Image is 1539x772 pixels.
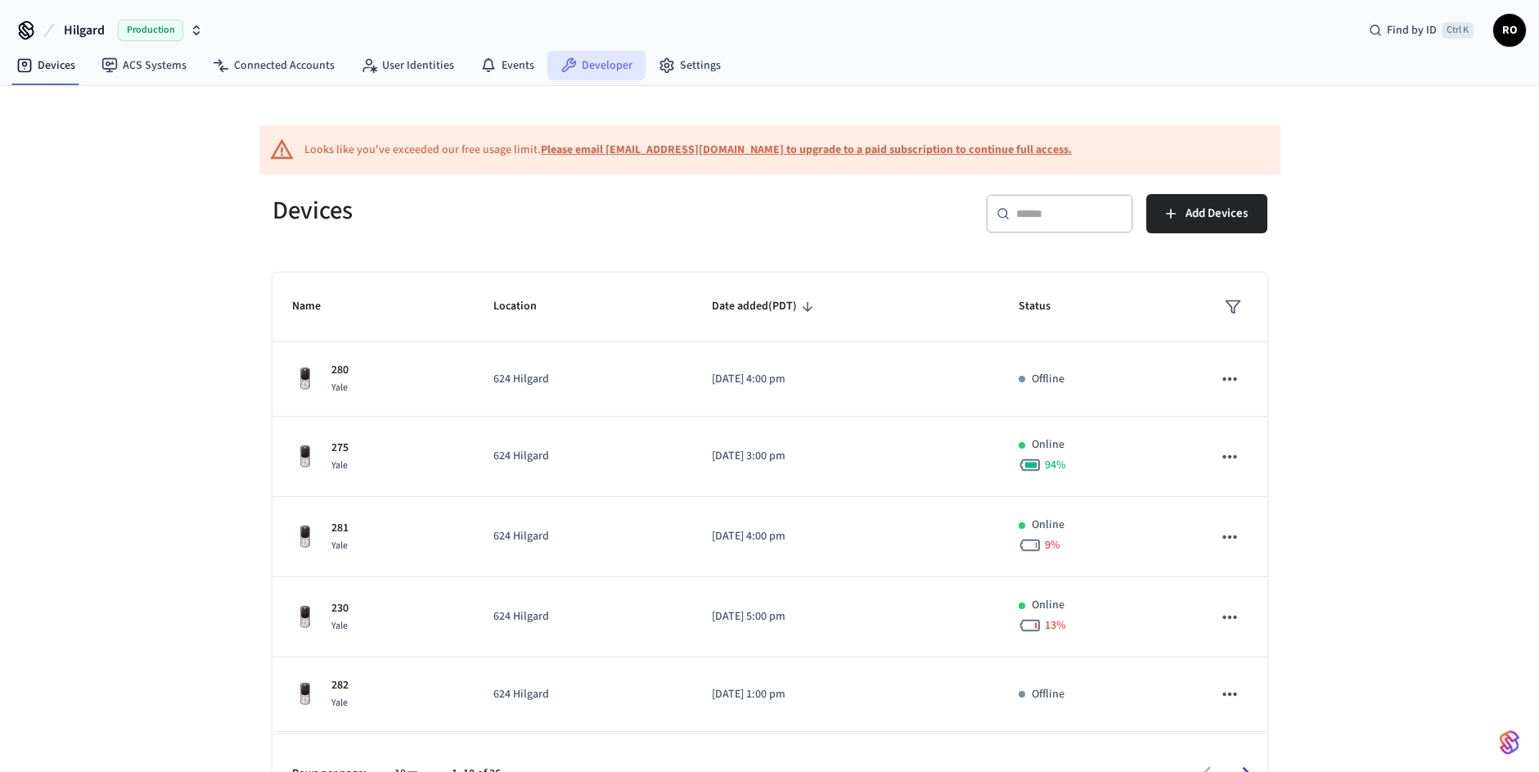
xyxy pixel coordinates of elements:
p: 280 [331,362,349,379]
h5: Devices [272,194,760,228]
span: Hilgard [64,20,105,40]
a: User Identities [348,51,467,80]
span: 94 % [1045,457,1066,473]
span: Find by ID [1387,22,1437,38]
p: 624 Hilgard [493,371,673,388]
a: Settings [646,51,734,80]
div: Find by IDCtrl K [1356,16,1487,45]
span: Add Devices [1186,203,1248,224]
span: RO [1495,16,1524,45]
p: Offline [1032,686,1064,703]
p: 624 Hilgard [493,686,673,703]
p: Online [1032,517,1064,534]
img: Yale Assure Touchscreen Wifi Smart Lock, Satin Nickel, Front [292,681,318,707]
p: Online [1032,597,1064,614]
a: Events [467,51,547,80]
a: Developer [547,51,646,80]
p: [DATE] 5:00 pm [712,608,979,625]
p: [DATE] 4:00 pm [712,528,979,545]
span: Date added(PDT) [712,294,818,319]
p: 624 Hilgard [493,448,673,465]
span: Location [493,294,558,319]
p: 281 [331,520,349,537]
img: Yale Assure Touchscreen Wifi Smart Lock, Satin Nickel, Front [292,444,318,470]
span: Yale [331,696,348,710]
img: Yale Assure Touchscreen Wifi Smart Lock, Satin Nickel, Front [292,366,318,392]
p: Online [1032,436,1064,454]
p: 624 Hilgard [493,608,673,625]
p: [DATE] 4:00 pm [712,371,979,388]
p: 624 Hilgard [493,528,673,545]
a: ACS Systems [88,51,200,80]
img: Yale Assure Touchscreen Wifi Smart Lock, Satin Nickel, Front [292,524,318,550]
span: Yale [331,619,348,633]
button: Add Devices [1146,194,1267,233]
a: Devices [3,51,88,80]
p: 275 [331,440,349,457]
a: Connected Accounts [200,51,348,80]
span: Yale [331,458,348,472]
span: Ctrl K [1442,22,1474,38]
div: Looks like you've exceeded our free usage limit. [304,142,1072,159]
img: SeamLogoGradient.69752ec5.svg [1500,729,1519,756]
button: RO [1493,14,1526,47]
a: Please email [EMAIL_ADDRESS][DOMAIN_NAME] to upgrade to a paid subscription to continue full access. [541,142,1072,158]
p: 282 [331,677,349,694]
span: Yale [331,539,348,553]
p: Offline [1032,371,1064,388]
p: 230 [331,600,349,617]
img: Yale Assure Touchscreen Wifi Smart Lock, Satin Nickel, Front [292,604,318,630]
p: [DATE] 3:00 pm [712,448,979,465]
p: [DATE] 1:00 pm [712,686,979,703]
span: 13 % [1045,617,1066,634]
span: 9 % [1045,537,1060,553]
span: Name [292,294,342,319]
span: Yale [331,381,348,395]
span: Status [1019,294,1072,319]
span: Production [118,20,183,41]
